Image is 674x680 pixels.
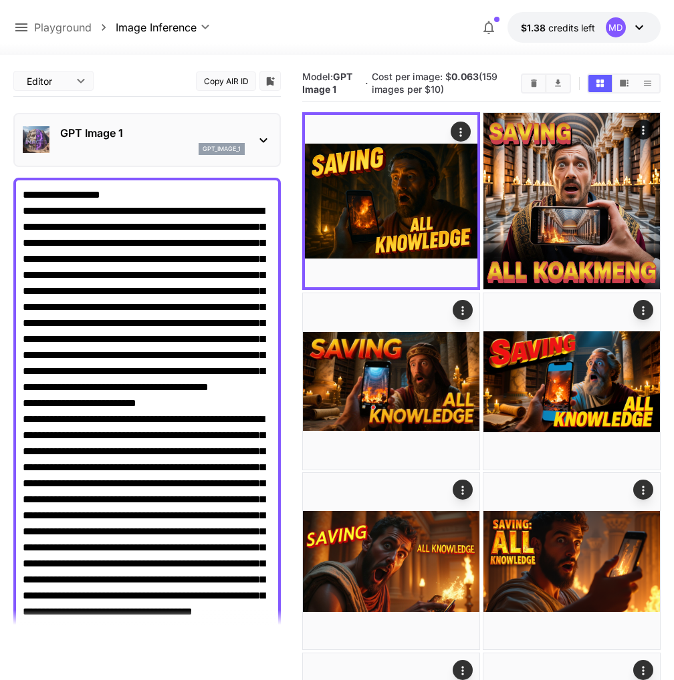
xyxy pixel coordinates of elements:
[483,113,660,289] img: Z
[587,73,661,94] div: Show images in grid viewShow images in video viewShow images in list view
[196,71,256,91] button: Copy AIR ID
[633,120,653,140] div: Actions
[633,660,653,680] div: Actions
[453,300,473,320] div: Actions
[612,75,636,92] button: Show images in video view
[633,300,653,320] div: Actions
[365,75,368,92] p: ·
[588,75,612,92] button: Show images in grid view
[34,19,116,35] nav: breadcrumb
[302,71,352,95] b: GPT Image 1
[302,71,352,95] span: Model:
[34,19,92,35] a: Playground
[636,75,659,92] button: Show images in list view
[203,144,241,154] p: gpt_image_1
[116,19,197,35] span: Image Inference
[508,12,661,43] button: $1.38448MD
[27,74,68,88] span: Editor
[633,480,653,500] div: Actions
[451,71,479,82] b: 0.063
[451,122,471,142] div: Actions
[521,22,548,33] span: $1.38
[521,21,595,35] div: $1.38448
[60,125,245,141] p: GPT Image 1
[483,293,660,470] img: 9k=
[606,17,626,37] div: MD
[303,293,479,470] img: Z
[264,73,276,89] button: Add to library
[483,473,660,649] img: 4v68sS4bdp1BMAAAAAElFTkSuQmCC
[548,22,595,33] span: credits left
[521,73,571,94] div: Clear ImagesDownload All
[23,120,271,160] div: GPT Image 1gpt_image_1
[303,473,479,649] img: Z
[453,480,473,500] div: Actions
[305,115,477,287] img: 9k=
[522,75,546,92] button: Clear Images
[546,75,570,92] button: Download All
[453,660,473,680] div: Actions
[372,71,497,95] span: Cost per image: $ (159 images per $10)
